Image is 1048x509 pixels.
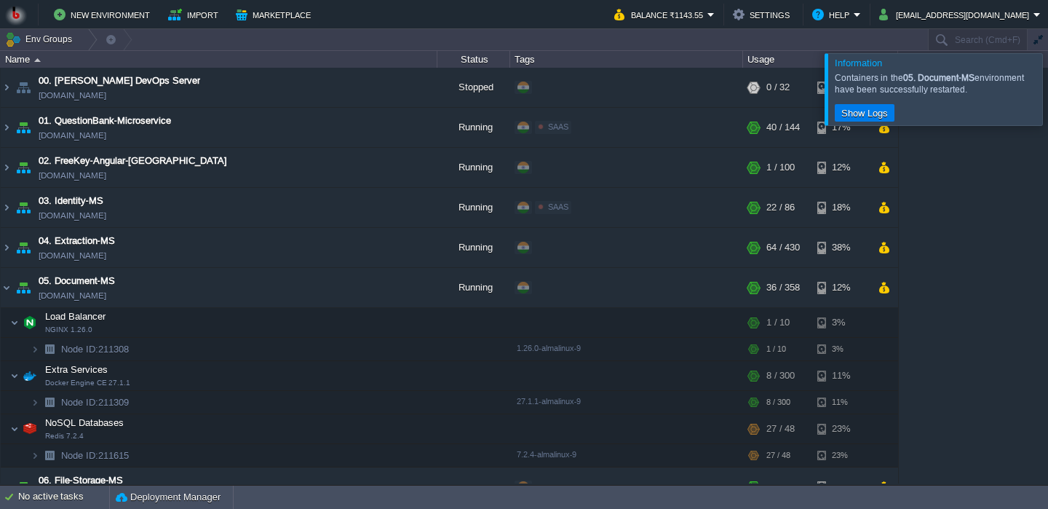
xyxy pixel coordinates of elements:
img: AMDAwAAAACH5BAEAAAAALAAAAAABAAEAAAICRAEAOw== [10,308,19,337]
button: Import [168,6,223,23]
button: [EMAIL_ADDRESS][DOMAIN_NAME] [879,6,1033,23]
button: Env Groups [5,29,77,50]
div: 1 / 10 [766,308,790,337]
div: 0 / 32 [766,68,790,107]
img: AMDAwAAAACH5BAEAAAAALAAAAAABAAEAAAICRAEAOw== [20,308,40,337]
img: AMDAwAAAACH5BAEAAAAALAAAAAABAAEAAAICRAEAOw== [1,148,12,187]
a: [DOMAIN_NAME] [39,88,106,103]
a: 03. Identity-MS [39,194,103,208]
img: AMDAwAAAACH5BAEAAAAALAAAAAABAAEAAAICRAEAOw== [13,268,33,307]
div: Name [1,51,437,68]
b: 05. Document-MS [903,73,974,83]
span: Node ID: [61,344,98,355]
img: AMDAwAAAACH5BAEAAAAALAAAAAABAAEAAAICRAEAOw== [31,391,39,414]
div: Stopped [437,68,510,107]
div: Running [437,148,510,187]
span: 06. File-Storage-MS [39,473,123,488]
div: 3% [817,338,865,360]
img: AMDAwAAAACH5BAEAAAAALAAAAAABAAEAAAICRAEAOw== [34,58,41,62]
a: Node ID:211309 [60,396,131,409]
span: SAAS [548,202,568,211]
div: 6 / 160 [766,467,795,507]
span: 1.26.0-almalinux-9 [517,344,581,352]
span: NoSQL Databases [44,417,126,429]
div: Running [437,467,510,507]
img: AMDAwAAAACH5BAEAAAAALAAAAAABAAEAAAICRAEAOw== [39,338,60,360]
a: [DOMAIN_NAME] [39,208,106,223]
a: [DOMAIN_NAME] [39,168,106,183]
button: New Environment [54,6,154,23]
a: [DOMAIN_NAME] [39,248,106,263]
div: 23% [817,444,865,467]
div: 23% [817,414,865,443]
div: 17% [817,108,865,147]
img: AMDAwAAAACH5BAEAAAAALAAAAAABAAEAAAICRAEAOw== [20,361,40,390]
div: Tags [511,51,742,68]
a: 05. Document-MS [39,274,115,288]
button: Deployment Manager [116,490,221,505]
div: 27 / 48 [766,414,795,443]
div: 27 / 48 [766,444,790,467]
img: AMDAwAAAACH5BAEAAAAALAAAAAABAAEAAAICRAEAOw== [13,228,33,267]
img: AMDAwAAAACH5BAEAAAAALAAAAAABAAEAAAICRAEAOw== [13,467,33,507]
button: Balance ₹1143.55 [614,6,707,23]
button: Show Logs [837,106,892,119]
a: 01. QuestionBank-Microservice [39,114,171,128]
img: AMDAwAAAACH5BAEAAAAALAAAAAABAAEAAAICRAEAOw== [39,444,60,467]
a: Node ID:211308 [60,343,131,355]
img: AMDAwAAAACH5BAEAAAAALAAAAAABAAEAAAICRAEAOw== [1,68,12,107]
a: [DOMAIN_NAME] [39,128,106,143]
button: Marketplace [236,6,315,23]
img: AMDAwAAAACH5BAEAAAAALAAAAAABAAEAAAICRAEAOw== [1,228,12,267]
img: AMDAwAAAACH5BAEAAAAALAAAAAABAAEAAAICRAEAOw== [39,391,60,414]
div: 4% [817,467,865,507]
div: 12% [817,268,865,307]
img: AMDAwAAAACH5BAEAAAAALAAAAAABAAEAAAICRAEAOw== [20,414,40,443]
img: AMDAwAAAACH5BAEAAAAALAAAAAABAAEAAAICRAEAOw== [13,108,33,147]
img: Bitss Techniques [5,4,27,25]
span: Node ID: [61,397,98,408]
a: Node ID:211615 [60,449,131,462]
span: 211615 [60,449,131,462]
a: NoSQL DatabasesRedis 7.2.4 [44,417,126,428]
div: Containers in the environment have been successfully restarted. [835,72,1039,95]
a: 04. Extraction-MS [39,234,115,248]
div: 1 / 100 [766,148,795,187]
div: Running [437,188,510,227]
img: AMDAwAAAACH5BAEAAAAALAAAAAABAAEAAAICRAEAOw== [1,188,12,227]
div: 38% [817,228,865,267]
span: Docker Engine CE 27.1.1 [45,379,130,387]
a: Load BalancerNGINX 1.26.0 [44,311,108,322]
img: AMDAwAAAACH5BAEAAAAALAAAAAABAAEAAAICRAEAOw== [1,108,12,147]
span: Node ID: [61,450,98,461]
div: Running [437,228,510,267]
div: 8 / 300 [766,391,790,414]
a: 02. FreeKey-Angular-[GEOGRAPHIC_DATA] [39,154,227,168]
div: Running [437,268,510,307]
span: Redis 7.2.4 [45,432,84,441]
img: AMDAwAAAACH5BAEAAAAALAAAAAABAAEAAAICRAEAOw== [31,338,39,360]
button: Settings [733,6,794,23]
img: AMDAwAAAACH5BAEAAAAALAAAAAABAAEAAAICRAEAOw== [1,467,12,507]
div: 36 / 358 [766,268,800,307]
div: Usage [744,51,897,68]
div: 3% [817,308,865,337]
button: Help [812,6,854,23]
span: 211308 [60,343,131,355]
a: Extra ServicesDocker Engine CE 27.1.1 [44,364,110,375]
span: Information [835,58,882,68]
div: 22 / 86 [766,188,795,227]
a: 00. [PERSON_NAME] DevOps Server [39,74,200,88]
span: 27.1.1-almalinux-9 [517,397,581,406]
div: 1 / 10 [766,338,786,360]
img: AMDAwAAAACH5BAEAAAAALAAAAAABAAEAAAICRAEAOw== [10,361,19,390]
img: AMDAwAAAACH5BAEAAAAALAAAAAABAAEAAAICRAEAOw== [13,68,33,107]
div: No active tasks [18,486,109,509]
img: AMDAwAAAACH5BAEAAAAALAAAAAABAAEAAAICRAEAOw== [1,268,12,307]
img: AMDAwAAAACH5BAEAAAAALAAAAAABAAEAAAICRAEAOw== [31,444,39,467]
